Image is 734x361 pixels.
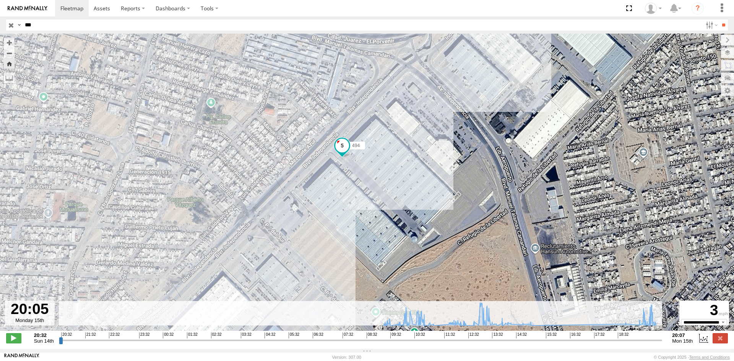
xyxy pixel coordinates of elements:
[516,332,527,338] span: 14:32
[4,58,15,69] button: Zoom Home
[444,332,455,338] span: 11:32
[654,355,730,359] div: © Copyright 2025 -
[187,332,198,338] span: 01:32
[4,37,15,48] button: Zoom in
[570,332,581,338] span: 16:32
[546,332,557,338] span: 15:32
[352,142,360,148] span: 494
[16,19,22,31] label: Search Query
[332,355,361,359] div: Version: 307.00
[721,85,734,96] label: Map Settings
[4,73,15,83] label: Measure
[6,333,21,343] label: Play/Stop
[414,332,425,338] span: 10:32
[34,332,54,338] strong: 20:32
[343,332,353,338] span: 07:32
[618,332,628,338] span: 18:32
[211,332,222,338] span: 02:32
[4,48,15,58] button: Zoom out
[34,338,54,344] span: Sun 14th Sep 2025
[492,332,503,338] span: 13:32
[672,338,693,344] span: Mon 15th Sep 2025
[367,332,377,338] span: 08:32
[692,2,704,15] i: ?
[139,332,150,338] span: 23:32
[241,332,252,338] span: 03:32
[713,333,728,343] label: Close
[163,332,174,338] span: 00:32
[85,332,96,338] span: 21:32
[468,332,479,338] span: 12:32
[594,332,605,338] span: 17:32
[8,6,47,11] img: rand-logo.svg
[390,332,401,338] span: 09:32
[61,332,72,338] span: 20:32
[642,3,664,14] div: Roberto Garcia
[265,332,275,338] span: 04:32
[289,332,299,338] span: 05:32
[313,332,323,338] span: 06:32
[689,355,730,359] a: Terms and Conditions
[4,353,39,361] a: Visit our Website
[703,19,719,31] label: Search Filter Options
[672,332,693,338] strong: 20:07
[680,302,728,319] div: 3
[109,332,120,338] span: 22:32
